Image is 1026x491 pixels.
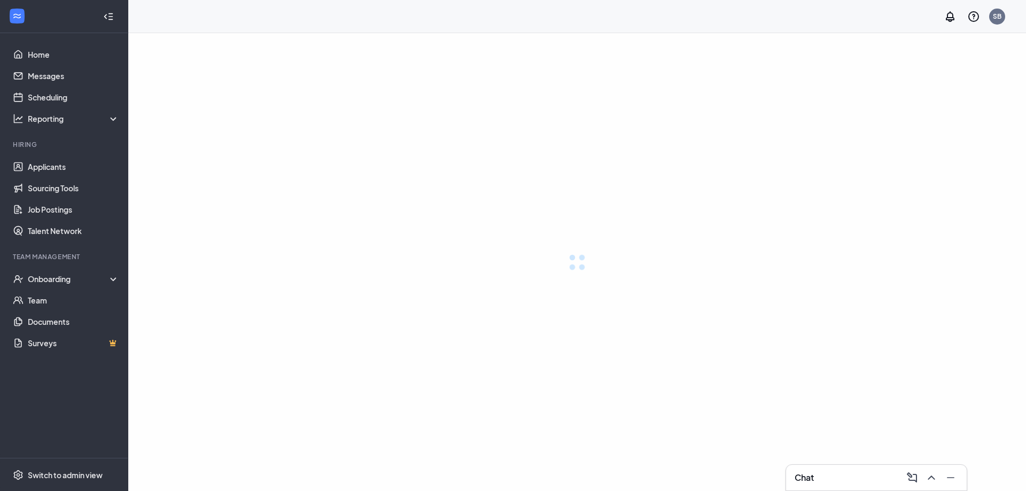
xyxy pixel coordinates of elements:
[795,472,814,484] h3: Chat
[13,470,24,480] svg: Settings
[993,12,1001,21] div: SB
[28,311,119,332] a: Documents
[944,471,957,484] svg: Minimize
[28,470,103,480] div: Switch to admin view
[13,113,24,124] svg: Analysis
[28,87,119,108] a: Scheduling
[28,113,120,124] div: Reporting
[28,274,120,284] div: Onboarding
[12,11,22,21] svg: WorkstreamLogo
[944,10,957,23] svg: Notifications
[28,199,119,220] a: Job Postings
[906,471,919,484] svg: ComposeMessage
[967,10,980,23] svg: QuestionInfo
[28,44,119,65] a: Home
[13,252,117,261] div: Team Management
[28,332,119,354] a: SurveysCrown
[922,469,939,486] button: ChevronUp
[903,469,920,486] button: ComposeMessage
[28,220,119,241] a: Talent Network
[28,65,119,87] a: Messages
[28,290,119,311] a: Team
[13,274,24,284] svg: UserCheck
[941,469,958,486] button: Minimize
[28,156,119,177] a: Applicants
[925,471,938,484] svg: ChevronUp
[28,177,119,199] a: Sourcing Tools
[103,11,114,22] svg: Collapse
[13,140,117,149] div: Hiring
